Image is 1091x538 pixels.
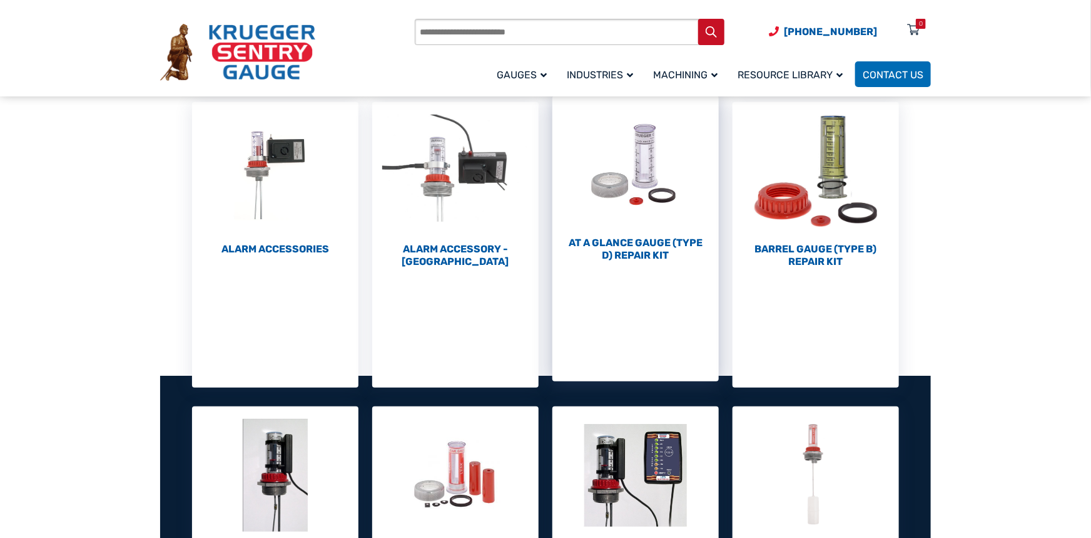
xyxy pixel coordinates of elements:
[372,243,539,268] h2: Alarm Accessory - [GEOGRAPHIC_DATA]
[552,96,719,234] img: At a Glance Gauge (Type D) Repair Kit
[653,69,718,81] span: Machining
[919,19,923,29] div: 0
[855,61,931,87] a: Contact Us
[489,59,559,89] a: Gauges
[567,69,633,81] span: Industries
[192,102,358,256] a: Visit product category Alarm Accessories
[733,102,899,268] a: Visit product category Barrel Gauge (Type B) Repair Kit
[730,59,855,89] a: Resource Library
[372,102,539,240] img: Alarm Accessory - DC
[552,237,719,262] h2: At a Glance Gauge (Type D) Repair Kit
[646,59,730,89] a: Machining
[559,59,646,89] a: Industries
[160,24,315,81] img: Krueger Sentry Gauge
[552,96,719,262] a: Visit product category At a Glance Gauge (Type D) Repair Kit
[863,69,923,81] span: Contact Us
[769,24,877,39] a: Phone Number (920) 434-8860
[738,69,843,81] span: Resource Library
[192,243,358,256] h2: Alarm Accessories
[733,243,899,268] h2: Barrel Gauge (Type B) Repair Kit
[733,102,899,240] img: Barrel Gauge (Type B) Repair Kit
[372,102,539,268] a: Visit product category Alarm Accessory - DC
[192,102,358,240] img: Alarm Accessories
[497,69,547,81] span: Gauges
[784,26,877,38] span: [PHONE_NUMBER]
